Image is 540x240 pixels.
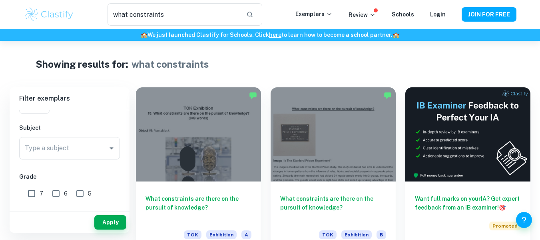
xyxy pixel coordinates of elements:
h6: Subject [19,123,120,132]
h1: Showing results for: [36,57,128,71]
span: 🎯 [499,204,506,211]
span: 5 [88,189,92,198]
span: Exhibition [341,230,372,239]
a: here [269,32,281,38]
span: 🏫 [393,32,399,38]
span: Exhibition [206,230,237,239]
a: Schools [392,11,414,18]
span: 2 [88,208,92,217]
input: Search for any exemplars... [108,3,239,26]
h6: Want full marks on your IA ? Get expert feedback from an IB examiner! [415,194,521,212]
span: 3 [64,208,68,217]
h6: We just launched Clastify for Schools. Click to learn how to become a school partner. [2,30,538,39]
button: Open [106,143,117,154]
span: TOK [184,230,201,239]
span: Promoted [489,222,521,230]
span: A [241,230,251,239]
span: 6 [64,189,68,198]
span: B [377,230,386,239]
p: Exemplars [295,10,333,18]
h6: What constraints are there on the pursuit of knowledge? [145,194,251,221]
h1: what constraints [132,57,209,71]
img: Marked [384,91,392,99]
img: Clastify logo [24,6,75,22]
h6: Filter exemplars [10,87,130,110]
a: Login [430,11,446,18]
img: Thumbnail [405,87,530,182]
button: JOIN FOR FREE [462,7,516,22]
span: 1 [112,208,115,217]
span: 7 [40,189,43,198]
span: TOK [319,230,337,239]
span: 🏫 [141,32,147,38]
button: Apply [94,215,126,230]
button: Help and Feedback [516,212,532,228]
img: Marked [249,91,257,99]
h6: Grade [19,172,120,181]
h6: What constraints are there on the pursuit of knowledge? [280,194,386,221]
p: Review [349,10,376,19]
span: 4 [40,208,44,217]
